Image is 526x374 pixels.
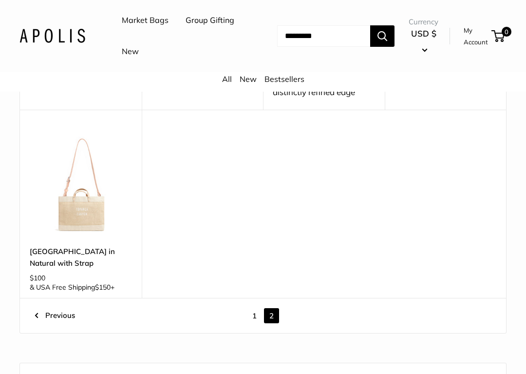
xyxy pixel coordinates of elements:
[411,28,436,39] span: USD $
[240,74,257,84] a: New
[222,74,232,84] a: All
[30,134,132,236] a: East West Bag in Natural with StrapEast West Bag in Natural with Strap
[409,15,438,29] span: Currency
[122,44,139,59] a: New
[30,246,132,269] a: [GEOGRAPHIC_DATA] in Natural with Strap
[186,13,234,28] a: Group Gifting
[30,134,132,236] img: East West Bag in Natural with Strap
[492,30,505,42] a: 0
[264,308,279,323] span: 2
[277,25,370,47] input: Search...
[95,283,111,292] span: $150
[19,29,85,43] img: Apolis
[122,13,169,28] a: Market Bags
[464,24,488,48] a: My Account
[30,284,114,291] span: & USA Free Shipping +
[502,27,511,37] span: 0
[35,308,75,323] a: Previous
[409,26,438,57] button: USD $
[370,25,394,47] button: Search
[30,274,45,282] span: $100
[264,74,304,84] a: Bestsellers
[247,308,262,323] a: 1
